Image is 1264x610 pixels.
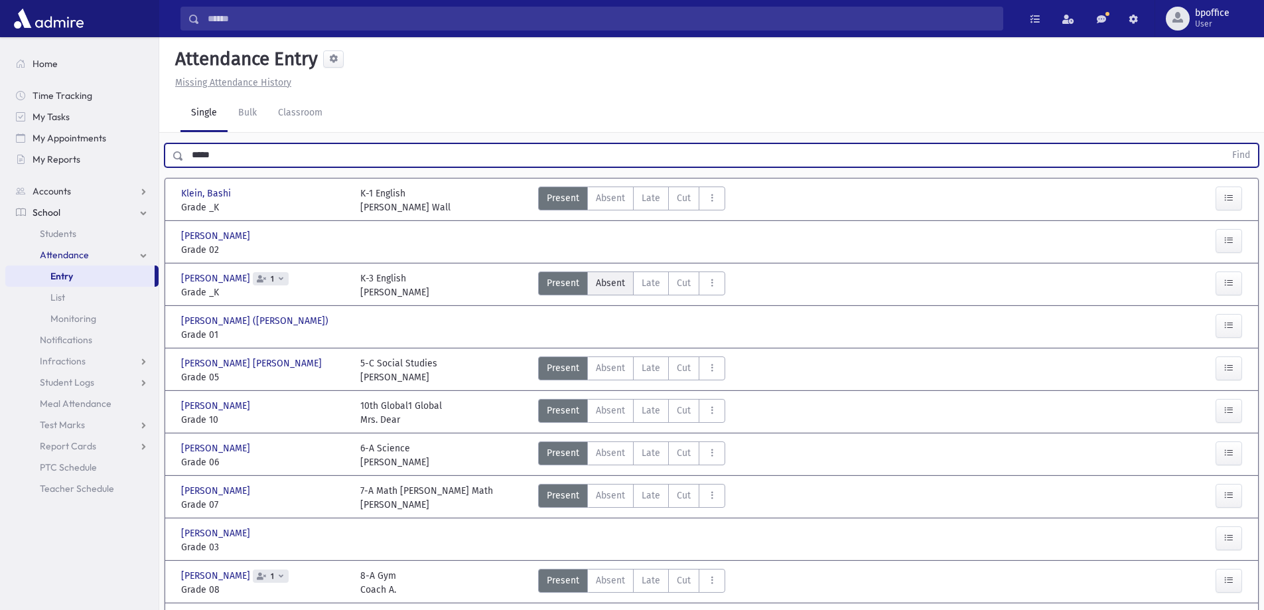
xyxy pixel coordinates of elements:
span: Late [642,191,660,205]
span: PTC Schedule [40,461,97,473]
span: [PERSON_NAME] [181,399,253,413]
a: Teacher Schedule [5,478,159,499]
span: Absent [596,404,625,418]
span: Grade _K [181,285,347,299]
span: Grade _K [181,200,347,214]
span: Absent [596,489,625,502]
span: Cut [677,361,691,375]
span: Notifications [40,334,92,346]
span: Absent [596,191,625,205]
div: 8-A Gym Coach A. [360,569,396,597]
span: Report Cards [40,440,96,452]
span: [PERSON_NAME] [181,526,253,540]
span: Time Tracking [33,90,92,102]
span: Teacher Schedule [40,483,114,495]
a: Meal Attendance [5,393,159,414]
span: Meal Attendance [40,398,111,410]
span: 1 [268,572,277,581]
a: My Tasks [5,106,159,127]
span: Test Marks [40,419,85,431]
span: Late [642,276,660,290]
span: Grade 07 [181,498,347,512]
span: [PERSON_NAME] [PERSON_NAME] [181,356,324,370]
span: Cut [677,191,691,205]
a: Test Marks [5,414,159,435]
span: Present [547,489,579,502]
div: K-3 English [PERSON_NAME] [360,271,429,299]
span: Grade 06 [181,455,347,469]
a: Accounts [5,181,159,202]
span: Accounts [33,185,71,197]
span: My Appointments [33,132,106,144]
span: My Reports [33,153,80,165]
a: Missing Attendance History [170,77,291,88]
a: Single [180,95,228,132]
span: [PERSON_NAME] [181,441,253,455]
span: Cut [677,446,691,460]
button: Find [1224,144,1258,167]
div: K-1 English [PERSON_NAME] Wall [360,187,451,214]
span: Late [642,404,660,418]
a: Attendance [5,244,159,266]
a: Monitoring [5,308,159,329]
span: Monitoring [50,313,96,325]
span: User [1195,19,1229,29]
span: Grade 01 [181,328,347,342]
img: AdmirePro [11,5,87,32]
a: Classroom [267,95,333,132]
div: AttTypes [538,441,725,469]
span: School [33,206,60,218]
span: Student Logs [40,376,94,388]
div: AttTypes [538,484,725,512]
a: Home [5,53,159,74]
div: 10th Global1 Global Mrs. Dear [360,399,442,427]
span: Grade 02 [181,243,347,257]
span: Grade 03 [181,540,347,554]
a: Student Logs [5,372,159,393]
span: Late [642,361,660,375]
span: Grade 08 [181,583,347,597]
span: Grade 10 [181,413,347,427]
span: Present [547,404,579,418]
span: My Tasks [33,111,70,123]
span: Present [547,573,579,587]
span: Entry [50,270,73,282]
span: Present [547,361,579,375]
span: Late [642,573,660,587]
span: Absent [596,573,625,587]
span: Infractions [40,355,86,367]
div: AttTypes [538,187,725,214]
span: Cut [677,404,691,418]
a: Bulk [228,95,267,132]
span: [PERSON_NAME] [181,484,253,498]
a: Notifications [5,329,159,350]
a: List [5,287,159,308]
a: School [5,202,159,223]
span: Present [547,191,579,205]
span: bpoffice [1195,8,1229,19]
div: AttTypes [538,356,725,384]
a: Infractions [5,350,159,372]
h5: Attendance Entry [170,48,318,70]
span: 1 [268,275,277,283]
span: [PERSON_NAME] [181,229,253,243]
span: [PERSON_NAME] [181,569,253,583]
span: Cut [677,573,691,587]
a: My Reports [5,149,159,170]
span: Late [642,446,660,460]
a: Entry [5,266,155,287]
a: Report Cards [5,435,159,457]
u: Missing Attendance History [175,77,291,88]
span: Absent [596,446,625,460]
div: 7-A Math [PERSON_NAME] Math [PERSON_NAME] [360,484,493,512]
span: Absent [596,361,625,375]
span: List [50,291,65,303]
div: 6-A Science [PERSON_NAME] [360,441,429,469]
div: AttTypes [538,399,725,427]
span: Students [40,228,76,240]
div: 5-C Social Studies [PERSON_NAME] [360,356,437,384]
span: Cut [677,276,691,290]
span: Attendance [40,249,89,261]
span: Cut [677,489,691,502]
span: Present [547,276,579,290]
